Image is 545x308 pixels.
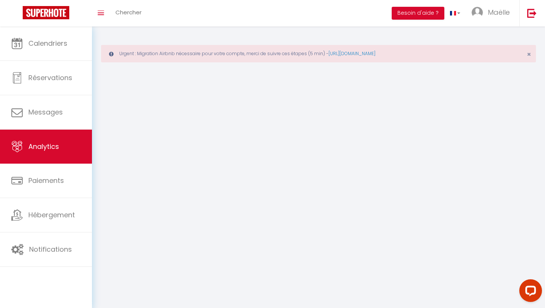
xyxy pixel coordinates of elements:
[513,276,545,308] iframe: LiveChat chat widget
[28,39,67,48] span: Calendriers
[28,210,75,220] span: Hébergement
[28,142,59,151] span: Analytics
[101,45,536,62] div: Urgent : Migration Airbnb nécessaire pour votre compte, merci de suivre ces étapes (5 min) -
[23,6,69,19] img: Super Booking
[527,50,531,59] span: ×
[115,8,142,16] span: Chercher
[527,8,537,18] img: logout
[28,73,72,82] span: Réservations
[472,7,483,18] img: ...
[527,51,531,58] button: Close
[28,176,64,185] span: Paiements
[329,50,375,57] a: [URL][DOMAIN_NAME]
[488,8,510,17] span: Maëlle
[29,245,72,254] span: Notifications
[392,7,444,20] button: Besoin d'aide ?
[28,107,63,117] span: Messages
